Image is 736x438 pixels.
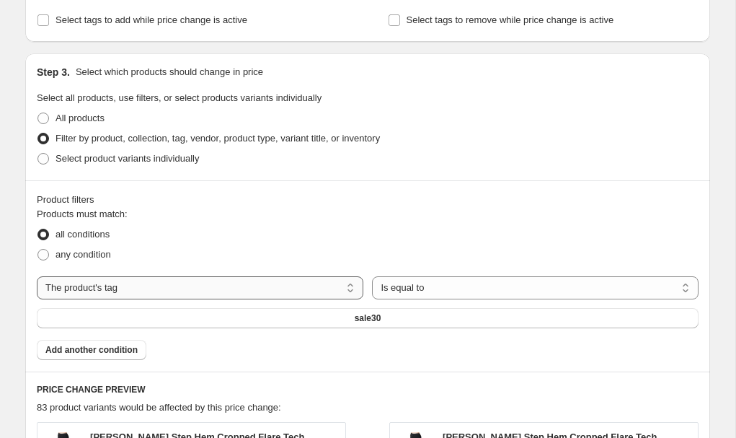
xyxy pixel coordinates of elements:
[45,344,138,356] span: Add another condition
[76,65,263,79] p: Select which products should change in price
[37,340,146,360] button: Add another condition
[37,65,70,79] h2: Step 3.
[37,384,699,395] h6: PRICE CHANGE PREVIEW
[37,209,128,219] span: Products must match:
[56,249,111,260] span: any condition
[37,193,699,207] div: Product filters
[355,312,381,324] span: sale30
[37,92,322,103] span: Select all products, use filters, or select products variants individually
[56,133,380,144] span: Filter by product, collection, tag, vendor, product type, variant title, or inventory
[37,308,699,328] button: sale30
[56,229,110,240] span: all conditions
[407,14,614,25] span: Select tags to remove while price change is active
[37,402,281,413] span: 83 product variants would be affected by this price change:
[56,113,105,123] span: All products
[56,153,199,164] span: Select product variants individually
[56,14,247,25] span: Select tags to add while price change is active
